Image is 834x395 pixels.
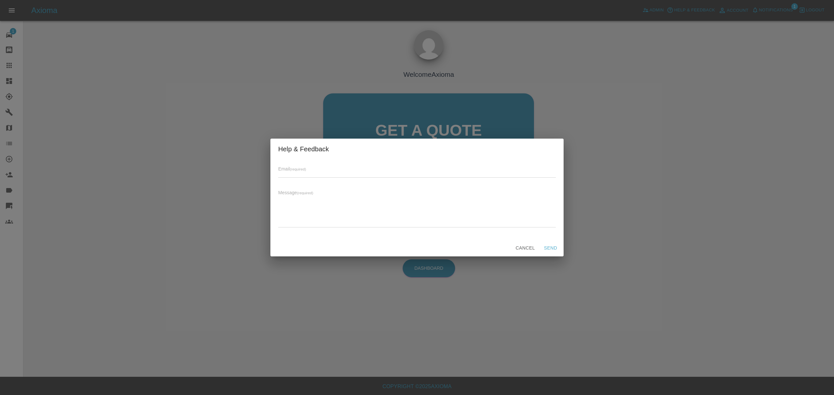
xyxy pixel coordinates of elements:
button: Cancel [513,242,538,254]
span: Message [278,190,313,195]
small: (required) [297,191,313,195]
h2: Help & Feedback [270,139,564,159]
span: Email [278,166,306,171]
small: (required) [290,167,306,171]
button: Send [540,242,561,254]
